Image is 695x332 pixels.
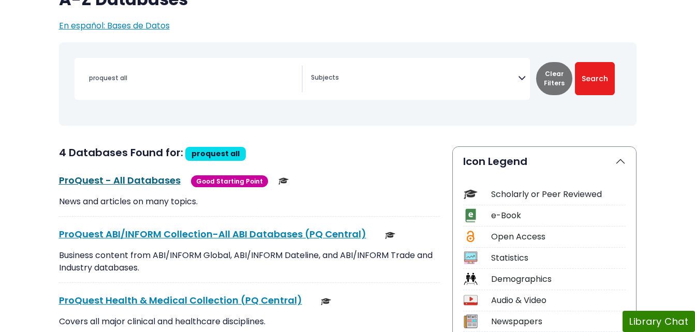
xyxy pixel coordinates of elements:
div: Newspapers [491,315,626,328]
img: Scholarly or Peer Reviewed [385,230,395,240]
p: Covers all major clinical and healthcare disciplines. [59,315,440,328]
img: Icon e-Book [464,208,478,222]
img: Scholarly or Peer Reviewed [278,176,289,186]
img: Icon Scholarly or Peer Reviewed [464,187,478,201]
div: Statistics [491,252,626,264]
input: Search database by title or keyword [83,70,302,85]
textarea: Search [311,74,518,83]
button: Clear Filters [536,62,572,95]
p: Business content from ABI/INFORM Global, ABI/INFORM Dateline, and ABI/INFORM Trade and Industry d... [59,249,440,274]
div: Audio & Video [491,294,626,307]
p: News and articles on many topics. [59,195,440,208]
a: ProQuest ABI/INFORM Collection-All ABI Databases (PQ Central) [59,228,366,240]
img: Scholarly or Peer Reviewed [321,296,331,307]
button: Submit for Search Results [575,62,615,95]
a: ProQuest Health & Medical Collection (PQ Central) [59,294,302,307]
span: Good Starting Point [191,175,268,187]
div: Open Access [491,231,626,243]
nav: Search filters [59,42,637,126]
div: e-Book [491,209,626,222]
div: Demographics [491,273,626,285]
img: Icon Demographics [464,272,478,286]
img: Icon Open Access [464,230,477,244]
span: 4 Databases Found for: [59,145,183,160]
img: Icon Audio & Video [464,293,478,307]
button: Icon Legend [453,147,636,176]
span: proquest all [191,148,240,159]
button: Library Chat [623,311,695,332]
img: Icon Statistics [464,251,478,265]
a: ProQuest - All Databases [59,174,181,187]
a: En español: Bases de Datos [59,20,170,32]
div: Scholarly or Peer Reviewed [491,188,626,201]
img: Icon Newspapers [464,314,478,328]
